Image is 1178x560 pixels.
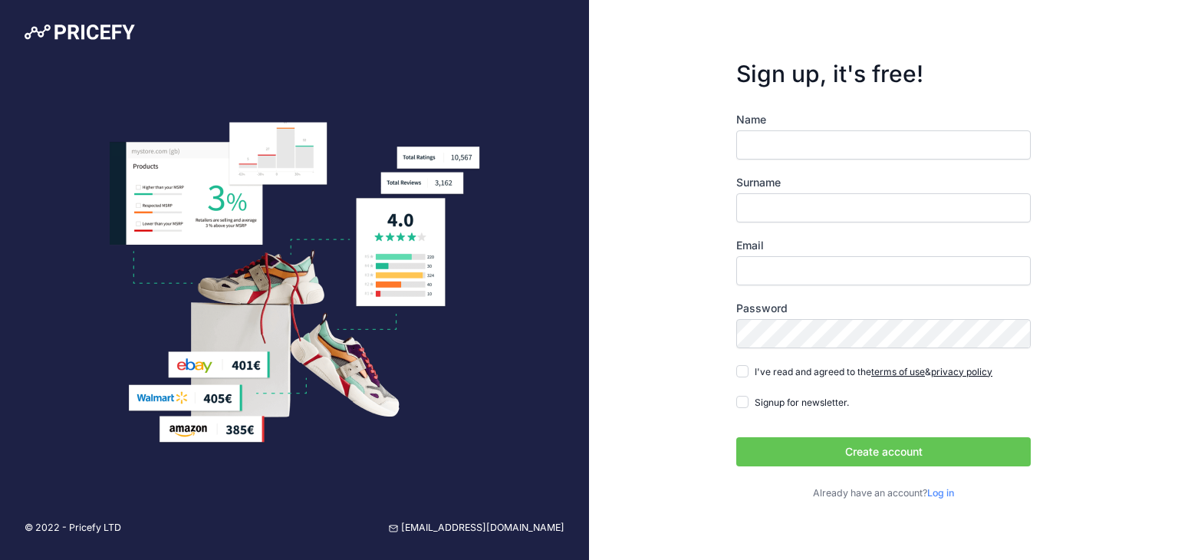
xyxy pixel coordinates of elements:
label: Email [736,238,1031,253]
a: privacy policy [931,366,992,377]
span: Signup for newsletter. [755,397,849,408]
span: I've read and agreed to the & [755,366,992,377]
a: [EMAIL_ADDRESS][DOMAIN_NAME] [389,521,564,535]
img: Pricefy [25,25,135,40]
p: Already have an account? [736,486,1031,501]
label: Surname [736,175,1031,190]
label: Password [736,301,1031,316]
p: © 2022 - Pricefy LTD [25,521,121,535]
button: Create account [736,437,1031,466]
a: terms of use [871,366,925,377]
label: Name [736,112,1031,127]
a: Log in [927,487,954,499]
h3: Sign up, it's free! [736,60,1031,87]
